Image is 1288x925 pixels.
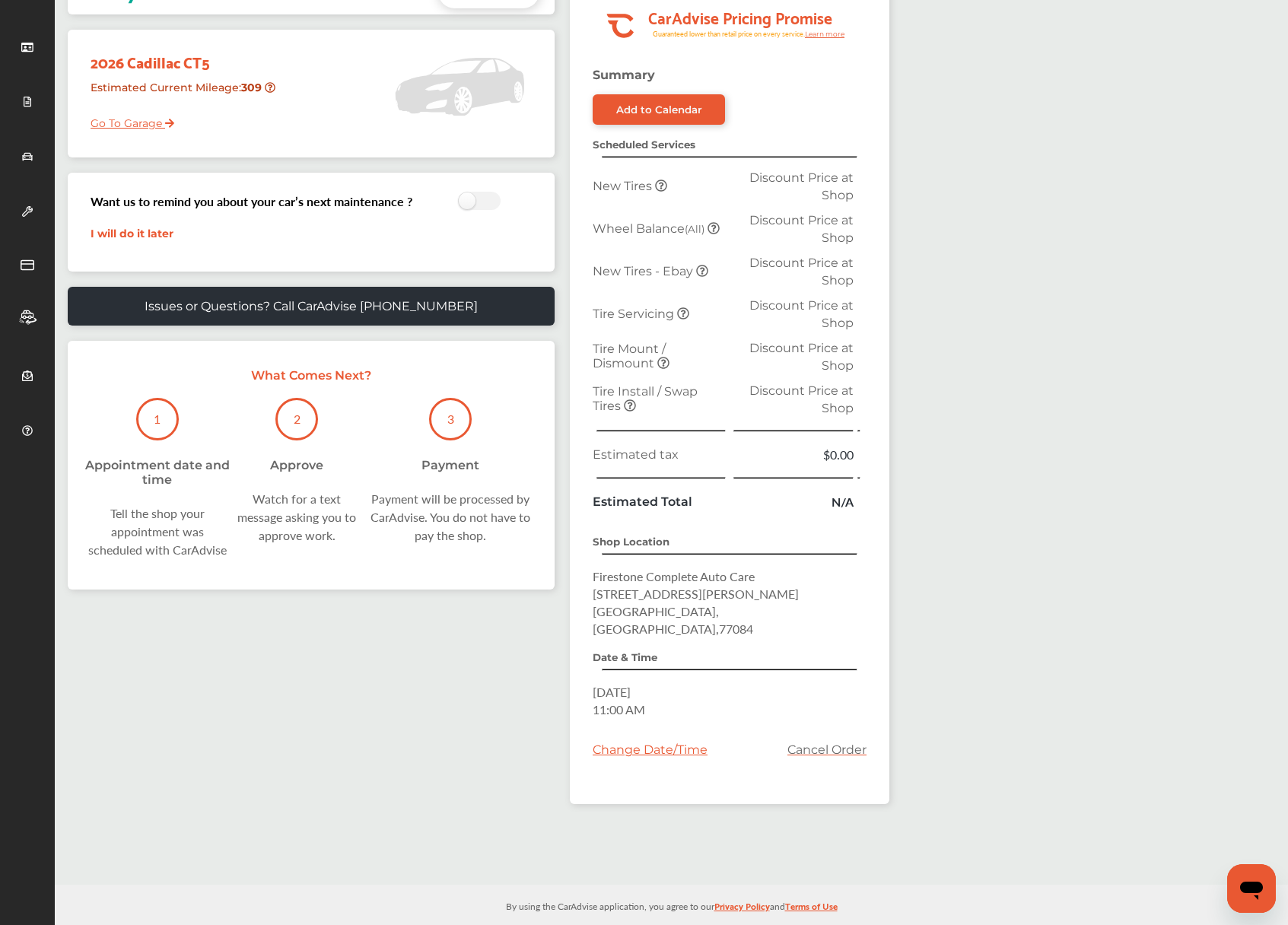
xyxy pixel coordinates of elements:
[749,341,854,373] span: Discount Price at Shop
[593,742,708,757] div: Change Date/Time
[55,898,1288,914] p: By using the CarAdvise application, you agree to our and
[593,567,755,585] span: Firestone Complete Auto Care
[593,138,695,151] strong: Scheduled Services
[294,410,301,428] p: 2
[648,3,832,30] tspan: CarAdvise Pricing Promise
[685,223,704,235] small: (All)
[145,299,478,313] p: Issues or Questions? Call CarAdvise [PHONE_NUMBER]
[593,179,655,193] span: New Tires
[749,213,854,245] span: Discount Price at Shop
[589,489,730,514] td: Estimated Total
[83,458,232,487] div: Appointment date and time
[79,37,302,75] div: 2026 Cadillac CT5
[1227,864,1276,913] iframe: Button to launch messaging window, conversation in progress
[421,458,479,472] div: Payment
[749,298,854,330] span: Discount Price at Shop
[593,651,657,663] strong: Date & Time
[749,170,854,202] span: Discount Price at Shop
[83,368,539,383] p: What Comes Next?
[593,94,725,125] a: Add to Calendar
[593,683,631,701] span: [DATE]
[593,221,708,236] span: Wheel Balance
[79,105,174,134] a: Go To Garage
[593,585,799,602] span: [STREET_ADDRESS][PERSON_NAME]
[749,383,854,415] span: Discount Price at Shop
[593,342,666,370] span: Tire Mount / Dismount
[395,37,524,136] img: placeholder_car.5a1ece94.svg
[730,489,857,514] td: N/A
[653,29,805,39] tspan: Guaranteed lower than retail price on every service.
[593,264,696,278] span: New Tires - Ebay
[447,410,454,428] p: 3
[593,384,698,413] span: Tire Install / Swap Tires
[270,458,323,472] div: Approve
[616,103,702,116] div: Add to Calendar
[787,742,867,757] a: Cancel Order
[232,490,362,545] div: Watch for a text message asking you to approve work.
[593,602,753,637] span: [GEOGRAPHIC_DATA] , [GEOGRAPHIC_DATA] , 77084
[68,287,555,326] a: Issues or Questions? Call CarAdvise [PHONE_NUMBER]
[593,307,677,321] span: Tire Servicing
[589,442,730,467] td: Estimated tax
[593,701,645,718] span: 11:00 AM
[83,504,232,559] div: Tell the shop your appointment was scheduled with CarAdvise
[749,256,854,288] span: Discount Price at Shop
[241,81,265,94] strong: 309
[730,442,857,467] td: $0.00
[785,898,838,921] a: Terms of Use
[154,410,161,428] p: 1
[593,68,655,82] strong: Summary
[714,898,770,921] a: Privacy Policy
[91,192,412,210] h3: Want us to remind you about your car’s next maintenance ?
[91,227,173,240] a: I will do it later
[79,75,302,113] div: Estimated Current Mileage :
[805,30,845,38] tspan: Learn more
[362,490,539,545] div: Payment will be processed by CarAdvise. You do not have to pay the shop.
[593,536,669,548] strong: Shop Location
